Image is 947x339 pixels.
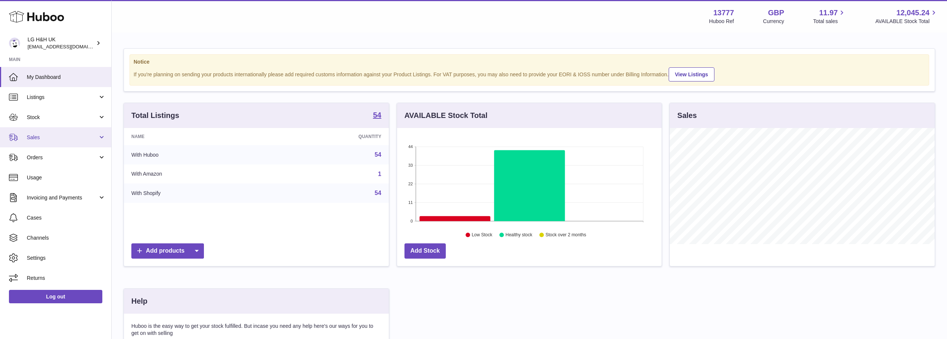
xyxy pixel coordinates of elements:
span: [EMAIL_ADDRESS][DOMAIN_NAME] [28,44,109,49]
span: Listings [27,94,98,101]
span: Invoicing and Payments [27,194,98,201]
a: Add products [131,243,204,259]
a: 54 [375,190,381,196]
span: 11.97 [819,8,838,18]
div: LG H&H UK [28,36,95,50]
a: 54 [373,111,381,120]
img: veechen@lghnh.co.uk [9,38,20,49]
text: 33 [408,163,413,167]
h3: Help [131,296,147,306]
h3: Sales [677,111,697,121]
span: Total sales [813,18,846,25]
a: View Listings [669,67,714,81]
span: Stock [27,114,98,121]
span: Cases [27,214,106,221]
span: AVAILABLE Stock Total [875,18,938,25]
td: With Amazon [124,164,269,184]
span: Sales [27,134,98,141]
div: Huboo Ref [709,18,734,25]
span: Usage [27,174,106,181]
td: With Huboo [124,145,269,164]
span: Returns [27,275,106,282]
th: Quantity [269,128,388,145]
div: Currency [763,18,784,25]
strong: 54 [373,111,381,119]
text: Stock over 2 months [546,233,586,238]
text: 22 [408,182,413,186]
div: If you're planning on sending your products internationally please add required customs informati... [134,66,925,81]
h3: Total Listings [131,111,179,121]
strong: GBP [768,8,784,18]
p: Huboo is the easy way to get your stock fulfilled. But incase you need any help here's our ways f... [131,323,381,337]
text: Low Stock [472,233,493,238]
td: With Shopify [124,183,269,203]
strong: 13777 [713,8,734,18]
strong: Notice [134,58,925,65]
text: 0 [410,219,413,223]
span: Channels [27,234,106,242]
span: 12,045.24 [896,8,930,18]
h3: AVAILABLE Stock Total [404,111,487,121]
a: Add Stock [404,243,446,259]
text: 11 [408,200,413,205]
span: Settings [27,255,106,262]
span: Orders [27,154,98,161]
text: 44 [408,144,413,149]
a: 12,045.24 AVAILABLE Stock Total [875,8,938,25]
a: 1 [378,171,381,177]
text: Healthy stock [505,233,532,238]
th: Name [124,128,269,145]
a: 54 [375,151,381,158]
a: 11.97 Total sales [813,8,846,25]
a: Log out [9,290,102,303]
span: My Dashboard [27,74,106,81]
